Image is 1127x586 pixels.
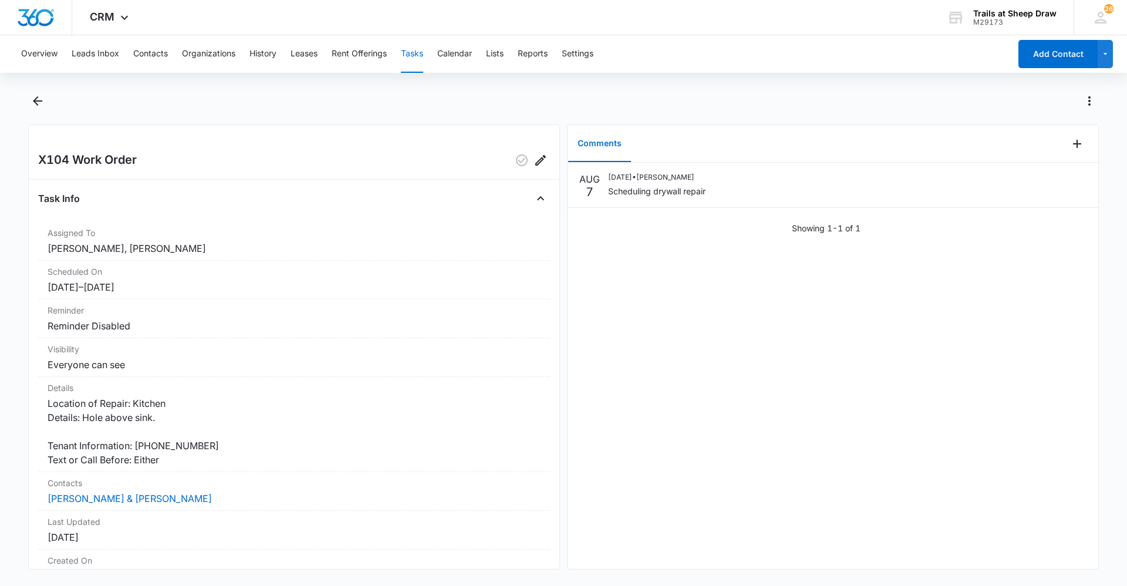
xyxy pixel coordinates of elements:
[1068,134,1086,153] button: Add Comment
[1104,4,1113,14] span: 26
[38,377,550,472] div: DetailsLocation of Repair: Kitchen Details: Hole above sink. Tenant Information: [PHONE_NUMBER] T...
[531,189,550,208] button: Close
[72,35,119,73] button: Leads Inbox
[48,227,541,239] dt: Assigned To
[332,35,387,73] button: Rent Offerings
[21,35,58,73] button: Overview
[38,261,550,299] div: Scheduled On[DATE]–[DATE]
[586,186,593,198] p: 7
[38,222,550,261] div: Assigned To[PERSON_NAME], [PERSON_NAME]
[562,35,593,73] button: Settings
[48,280,541,294] dd: [DATE] – [DATE]
[608,185,706,197] p: Scheduling drywall repair
[182,35,235,73] button: Organizations
[48,554,541,567] dt: Created On
[48,343,541,355] dt: Visibility
[249,35,276,73] button: History
[28,92,46,110] button: Back
[291,35,318,73] button: Leases
[1018,40,1098,68] button: Add Contact
[48,516,541,528] dt: Last Updated
[1080,92,1099,110] button: Actions
[38,191,80,206] h4: Task Info
[38,151,137,170] h2: X104 Work Order
[401,35,423,73] button: Tasks
[531,151,550,170] button: Edit
[792,222,861,234] p: Showing 1-1 of 1
[48,530,541,544] dd: [DATE]
[38,299,550,338] div: ReminderReminder Disabled
[48,265,541,278] dt: Scheduled On
[579,172,600,186] p: AUG
[133,35,168,73] button: Contacts
[38,511,550,550] div: Last Updated[DATE]
[48,396,541,467] dd: Location of Repair: Kitchen Details: Hole above sink. Tenant Information: [PHONE_NUMBER] Text or ...
[1104,4,1113,14] div: notifications count
[48,382,541,394] dt: Details
[48,358,541,372] dd: Everyone can see
[486,35,504,73] button: Lists
[48,477,541,489] dt: Contacts
[568,126,631,162] button: Comments
[48,319,541,333] dd: Reminder Disabled
[518,35,548,73] button: Reports
[437,35,472,73] button: Calendar
[973,9,1057,18] div: account name
[973,18,1057,26] div: account id
[90,11,114,23] span: CRM
[38,472,550,511] div: Contacts[PERSON_NAME] & [PERSON_NAME]
[48,241,541,255] dd: [PERSON_NAME], [PERSON_NAME]
[608,172,706,183] p: [DATE] • [PERSON_NAME]
[38,338,550,377] div: VisibilityEveryone can see
[48,304,541,316] dt: Reminder
[48,493,212,504] a: [PERSON_NAME] & [PERSON_NAME]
